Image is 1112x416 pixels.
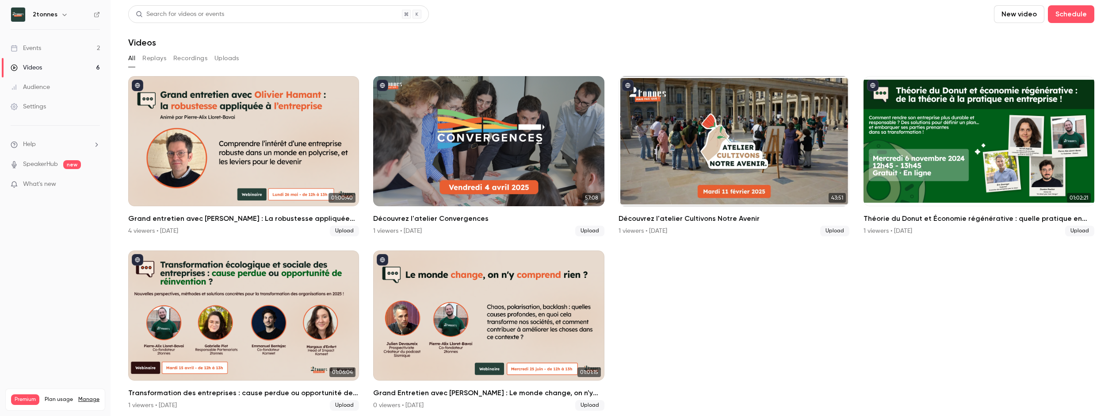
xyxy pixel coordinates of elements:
div: Videos [11,63,42,72]
span: 01:00:40 [329,193,355,203]
div: Settings [11,102,46,111]
button: Uploads [214,51,239,65]
div: 4 viewers • [DATE] [128,227,178,235]
button: New video [994,5,1044,23]
h2: Découvrez l'atelier Cultivons Notre Avenir [619,213,849,224]
button: Schedule [1048,5,1094,23]
li: help-dropdown-opener [11,140,100,149]
button: published [377,80,388,91]
button: All [128,51,135,65]
h2: Grand Entretien avec [PERSON_NAME] : Le monde change, on n'y comprend rien ? [373,388,604,398]
h6: 2tonnes [33,10,57,19]
li: Grand entretien avec Olivier Hamant : La robustesse appliquée aux entreprises [128,76,359,236]
a: SpeakerHub [23,160,58,169]
div: 1 viewers • [DATE] [619,227,667,235]
div: 1 viewers • [DATE] [864,227,912,235]
button: Replays [142,51,166,65]
button: published [622,80,634,91]
h2: Grand entretien avec [PERSON_NAME] : La robustesse appliquée aux entreprises [128,213,359,224]
span: Plan usage [45,396,73,403]
span: new [63,160,81,169]
h1: Videos [128,37,156,48]
li: Grand Entretien avec Julien Devaureix : Le monde change, on n'y comprend rien ? [373,250,604,411]
span: Upload [575,400,604,411]
h2: Théorie du Donut et Économie régénérative : quelle pratique en entreprise ? [864,213,1094,224]
span: 57:08 [582,193,601,203]
span: What's new [23,180,56,189]
span: 43:51 [829,193,846,203]
button: published [132,80,143,91]
h2: Découvrez l'atelier Convergences [373,213,604,224]
button: Recordings [173,51,207,65]
span: Upload [330,226,359,236]
span: 01:02:21 [1067,193,1091,203]
button: published [867,80,879,91]
div: Audience [11,83,50,92]
button: published [132,254,143,266]
a: Manage [78,396,99,403]
li: Transformation des entreprises : cause perdue ou opportunité de réinvention ? [128,250,359,411]
a: 01:01:15Grand Entretien avec [PERSON_NAME] : Le monde change, on n'y comprend rien ?0 viewers • [... [373,250,604,411]
span: Upload [1065,226,1094,236]
li: Découvrez l'atelier Cultivons Notre Avenir [619,76,849,236]
img: 2tonnes [11,8,25,22]
ul: Videos [128,76,1094,411]
h2: Transformation des entreprises : cause perdue ou opportunité de réinvention ? [128,388,359,398]
span: Upload [575,226,604,236]
span: 01:01:15 [577,367,601,377]
a: 43:51Découvrez l'atelier Cultivons Notre Avenir1 viewers • [DATE]Upload [619,76,849,236]
div: Events [11,44,41,53]
div: 0 viewers • [DATE] [373,401,424,410]
a: 01:06:04Transformation des entreprises : cause perdue ou opportunité de réinvention ?1 viewers • ... [128,250,359,411]
span: Upload [820,226,849,236]
span: 01:06:04 [329,367,355,377]
div: 1 viewers • [DATE] [373,227,422,235]
button: published [377,254,388,266]
a: 57:08Découvrez l'atelier Convergences1 viewers • [DATE]Upload [373,76,604,236]
span: Premium [11,394,39,405]
a: 01:02:21Théorie du Donut et Économie régénérative : quelle pratique en entreprise ?1 viewers • [D... [864,76,1094,236]
a: 01:00:40Grand entretien avec [PERSON_NAME] : La robustesse appliquée aux entreprises4 viewers • ... [128,76,359,236]
li: Découvrez l'atelier Convergences [373,76,604,236]
li: Théorie du Donut et Économie régénérative : quelle pratique en entreprise ? [864,76,1094,236]
div: 1 viewers • [DATE] [128,401,177,410]
div: Search for videos or events [136,10,224,19]
span: Upload [330,400,359,411]
iframe: Noticeable Trigger [89,181,100,189]
section: Videos [128,5,1094,411]
span: Help [23,140,36,149]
